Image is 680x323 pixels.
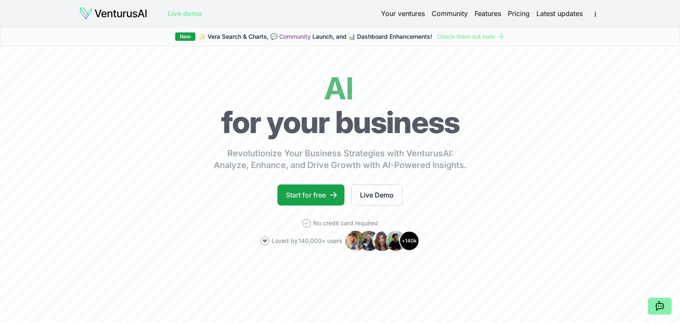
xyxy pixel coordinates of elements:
a: Live Demo [351,184,403,206]
a: Start for free [277,184,344,206]
a: Live demo [168,8,202,19]
span: ✨ Vera Search & Charts, 💬 Launch, and 📊 Dashboard Enhancements! [199,32,432,41]
a: Latest updates [536,10,583,17]
a: Pricing [508,10,530,17]
img: Avatar 4 [386,231,406,251]
img: Avatar 1 [345,231,365,251]
span: j [589,7,602,20]
a: Your ventures [381,10,425,17]
img: Avatar 2 [359,231,379,251]
button: j [589,8,601,19]
div: New [175,32,195,41]
a: Community [279,33,311,40]
a: Check them out here [437,32,505,41]
img: logo [79,7,147,20]
a: Community [432,10,468,17]
a: Features [475,10,501,17]
img: Avatar 3 [372,231,392,251]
